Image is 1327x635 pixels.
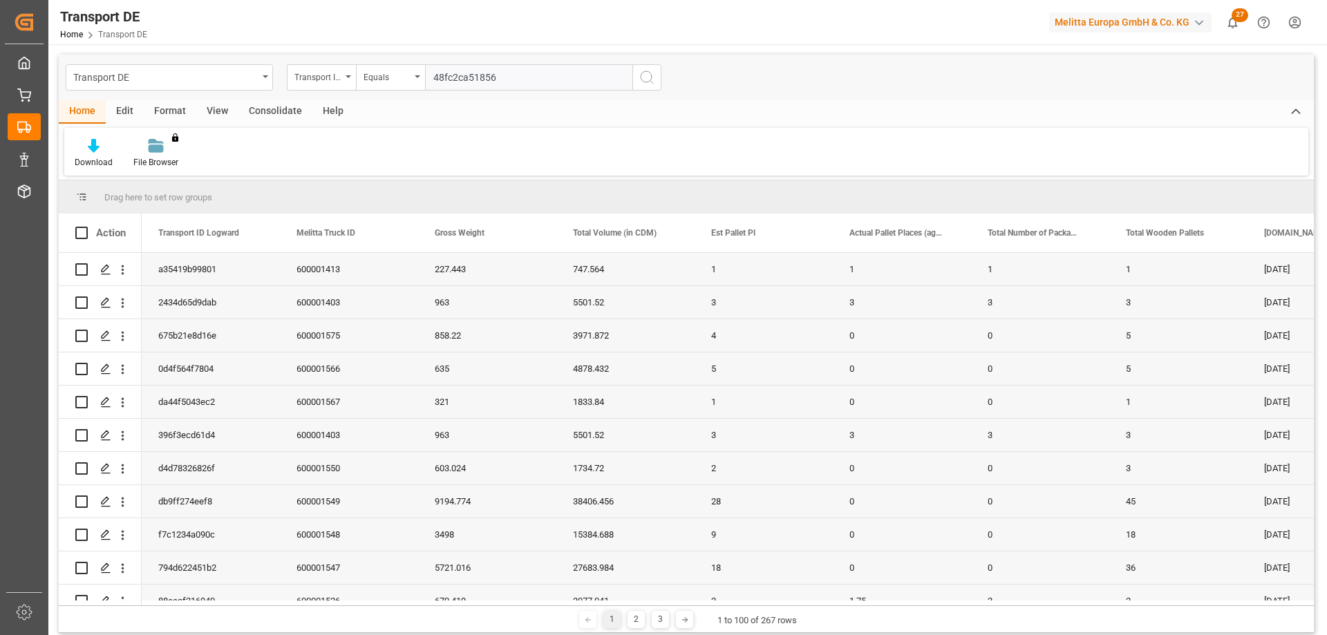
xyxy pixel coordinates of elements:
[833,551,971,584] div: 0
[142,485,280,518] div: db9ff274eef8
[833,352,971,385] div: 0
[1217,7,1248,38] button: show 27 new notifications
[418,485,556,518] div: 9194.774
[971,352,1109,385] div: 0
[104,192,212,202] span: Drag here to set row groups
[971,585,1109,617] div: 2
[418,386,556,418] div: 321
[418,518,556,551] div: 3498
[418,286,556,319] div: 963
[418,585,556,617] div: 670.419
[971,419,1109,451] div: 3
[556,585,695,617] div: 3077.041
[280,585,418,617] div: 600001526
[833,419,971,451] div: 3
[556,352,695,385] div: 4878.432
[59,352,142,386] div: Press SPACE to select this row.
[142,419,280,451] div: 396f3ecd61d4
[695,319,833,352] div: 4
[280,452,418,484] div: 600001550
[1109,585,1248,617] div: 2
[294,68,341,84] div: Transport ID Logward
[142,551,280,584] div: 794d622451b2
[695,352,833,385] div: 5
[833,286,971,319] div: 3
[556,386,695,418] div: 1833.84
[280,253,418,285] div: 600001413
[971,452,1109,484] div: 0
[556,319,695,352] div: 3971.872
[106,100,144,124] div: Edit
[59,386,142,419] div: Press SPACE to select this row.
[556,452,695,484] div: 1734.72
[695,419,833,451] div: 3
[142,518,280,551] div: f7c1234a090c
[695,253,833,285] div: 1
[418,452,556,484] div: 603.024
[280,286,418,319] div: 600001403
[59,100,106,124] div: Home
[833,386,971,418] div: 0
[418,319,556,352] div: 858.22
[556,253,695,285] div: 747.564
[1109,485,1248,518] div: 45
[971,551,1109,584] div: 0
[142,286,280,319] div: 2434d65d9dab
[142,253,280,285] div: a35419b99801
[287,64,356,91] button: open menu
[695,386,833,418] div: 1
[425,64,632,91] input: Type to search
[75,156,113,169] div: Download
[364,68,411,84] div: Equals
[1109,319,1248,352] div: 5
[628,611,645,628] div: 2
[59,253,142,286] div: Press SPACE to select this row.
[96,227,126,239] div: Action
[711,228,755,238] span: Est Pallet Pl
[280,485,418,518] div: 600001549
[971,386,1109,418] div: 0
[356,64,425,91] button: open menu
[717,614,797,627] div: 1 to 100 of 267 rows
[1109,386,1248,418] div: 1
[280,518,418,551] div: 600001548
[556,286,695,319] div: 5501.52
[418,419,556,451] div: 963
[1109,551,1248,584] div: 36
[695,485,833,518] div: 28
[142,585,280,617] div: 88eecf216940
[142,452,280,484] div: d4d78326826f
[971,485,1109,518] div: 0
[695,551,833,584] div: 18
[59,419,142,452] div: Press SPACE to select this row.
[556,518,695,551] div: 15384.688
[556,551,695,584] div: 27683.984
[238,100,312,124] div: Consolidate
[652,611,669,628] div: 3
[573,228,657,238] span: Total Volume (in CDM)
[971,286,1109,319] div: 3
[59,452,142,485] div: Press SPACE to select this row.
[1109,518,1248,551] div: 18
[1109,253,1248,285] div: 1
[833,485,971,518] div: 0
[418,253,556,285] div: 227.443
[695,518,833,551] div: 9
[556,485,695,518] div: 38406.456
[59,286,142,319] div: Press SPACE to select this row.
[144,100,196,124] div: Format
[1049,12,1212,32] div: Melitta Europa GmbH & Co. KG
[1109,286,1248,319] div: 3
[1126,228,1204,238] span: Total Wooden Pallets
[632,64,661,91] button: search button
[849,228,942,238] span: Actual Pallet Places (aggregation)
[142,352,280,385] div: 0d4f564f7804
[142,386,280,418] div: da44f5043ec2
[971,253,1109,285] div: 1
[142,319,280,352] div: 675b21e8d16e
[1109,419,1248,451] div: 3
[418,551,556,584] div: 5721.016
[695,585,833,617] div: 2
[833,518,971,551] div: 0
[971,319,1109,352] div: 0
